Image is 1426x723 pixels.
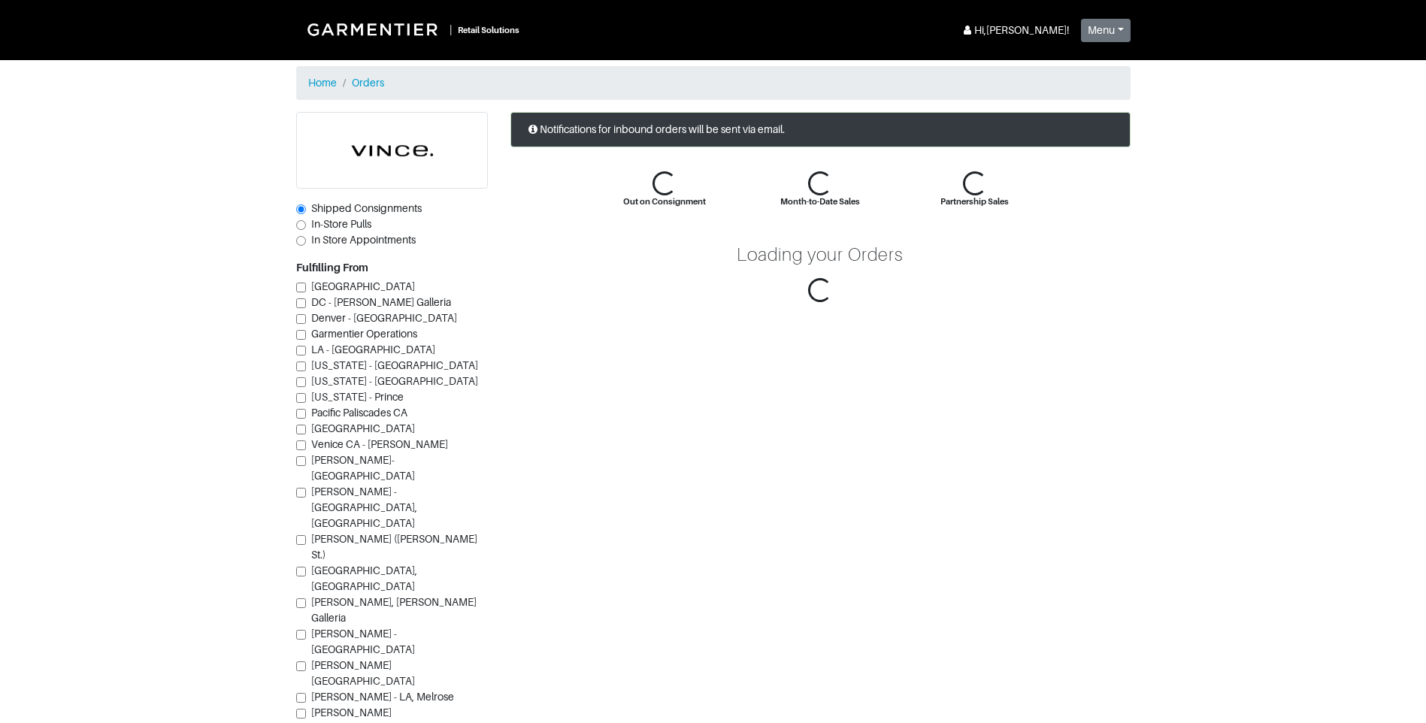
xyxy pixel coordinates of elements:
img: cyAkLTq7csKWtL9WARqkkVaF.png [297,113,487,188]
input: [GEOGRAPHIC_DATA] [296,283,306,292]
input: [US_STATE] - [GEOGRAPHIC_DATA] [296,377,306,387]
div: Hi, [PERSON_NAME] ! [961,23,1069,38]
input: [PERSON_NAME] ([PERSON_NAME] St.) [296,535,306,545]
div: Month-to-Date Sales [780,195,860,208]
input: [PERSON_NAME][GEOGRAPHIC_DATA] [296,661,306,671]
input: Denver - [GEOGRAPHIC_DATA] [296,314,306,324]
div: | [450,22,452,38]
input: Pacific Paliscades CA [296,409,306,419]
input: [PERSON_NAME] - [GEOGRAPHIC_DATA], [GEOGRAPHIC_DATA] [296,488,306,498]
span: Denver - [GEOGRAPHIC_DATA] [311,312,457,324]
input: Garmentier Operations [296,330,306,340]
input: Shipped Consignments [296,204,306,214]
span: [GEOGRAPHIC_DATA] [311,422,415,434]
a: Orders [352,77,384,89]
span: [PERSON_NAME], [PERSON_NAME] Galleria [311,596,477,624]
span: DC - [PERSON_NAME] Galleria [311,296,451,308]
input: [GEOGRAPHIC_DATA] [296,425,306,434]
input: In Store Appointments [296,236,306,246]
input: Venice CA - [PERSON_NAME] [296,440,306,450]
span: [PERSON_NAME] - LA, Melrose [311,691,454,703]
input: [US_STATE] - Prince [296,393,306,403]
div: Partnership Sales [940,195,1009,208]
span: Shipped Consignments [311,202,422,214]
div: Notifications for inbound orders will be sent via email. [510,112,1131,147]
span: Venice CA - [PERSON_NAME] [311,438,448,450]
input: [PERSON_NAME]-[GEOGRAPHIC_DATA] [296,456,306,466]
input: In-Store Pulls [296,220,306,230]
a: |Retail Solutions [296,12,525,47]
span: [US_STATE] - [GEOGRAPHIC_DATA] [311,359,478,371]
small: Retail Solutions [458,26,519,35]
span: [PERSON_NAME] ([PERSON_NAME] St.) [311,533,477,561]
input: [GEOGRAPHIC_DATA], [GEOGRAPHIC_DATA] [296,567,306,576]
span: [GEOGRAPHIC_DATA], [GEOGRAPHIC_DATA] [311,564,417,592]
span: [GEOGRAPHIC_DATA] [311,280,415,292]
nav: breadcrumb [296,66,1131,100]
span: [PERSON_NAME] - [GEOGRAPHIC_DATA], [GEOGRAPHIC_DATA] [311,486,417,529]
span: [PERSON_NAME][GEOGRAPHIC_DATA] [311,659,415,687]
span: Garmentier Operations [311,328,417,340]
span: [US_STATE] - Prince [311,391,404,403]
input: DC - [PERSON_NAME] Galleria [296,298,306,308]
input: [PERSON_NAME][GEOGRAPHIC_DATA]. [296,709,306,718]
input: [PERSON_NAME] - [GEOGRAPHIC_DATA] [296,630,306,640]
input: [PERSON_NAME] - LA, Melrose [296,693,306,703]
span: In-Store Pulls [311,218,371,230]
input: [PERSON_NAME], [PERSON_NAME] Galleria [296,598,306,608]
input: LA - [GEOGRAPHIC_DATA] [296,346,306,355]
input: [US_STATE] - [GEOGRAPHIC_DATA] [296,361,306,371]
span: [PERSON_NAME]-[GEOGRAPHIC_DATA] [311,454,415,482]
span: In Store Appointments [311,234,416,246]
span: LA - [GEOGRAPHIC_DATA] [311,343,435,355]
span: Pacific Paliscades CA [311,407,407,419]
div: Loading your Orders [737,244,904,266]
label: Fulfilling From [296,260,368,276]
div: Out on Consignment [623,195,706,208]
img: Garmentier [299,15,450,44]
button: Menu [1081,19,1131,42]
span: [US_STATE] - [GEOGRAPHIC_DATA] [311,375,478,387]
a: Home [308,77,337,89]
span: [PERSON_NAME] - [GEOGRAPHIC_DATA] [311,628,415,655]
